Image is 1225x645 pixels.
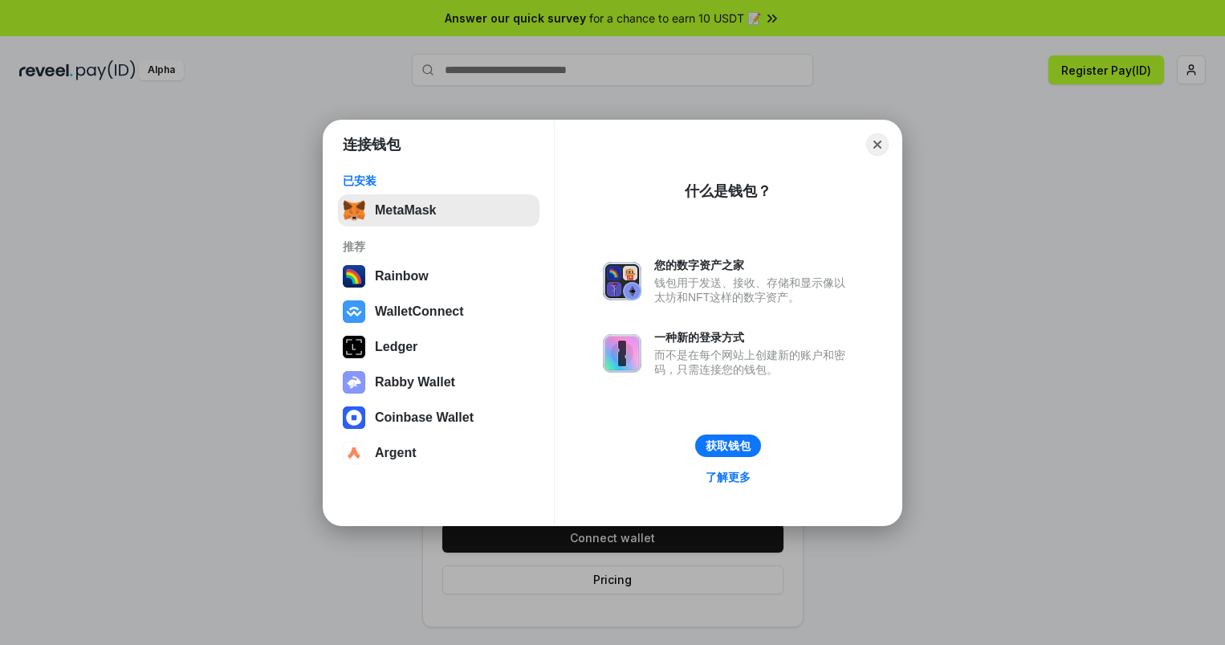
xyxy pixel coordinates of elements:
div: Ledger [375,340,417,354]
img: svg+xml,%3Csvg%20width%3D%22120%22%20height%3D%22120%22%20viewBox%3D%220%200%20120%20120%22%20fil... [343,265,365,288]
div: Rainbow [375,269,429,284]
img: svg+xml,%3Csvg%20width%3D%2228%22%20height%3D%2228%22%20viewBox%3D%220%200%2028%2028%22%20fill%3D... [343,406,365,429]
button: MetaMask [338,194,539,227]
button: Ledger [338,331,539,363]
div: WalletConnect [375,304,464,319]
div: 什么是钱包？ [685,182,771,201]
div: 钱包用于发送、接收、存储和显示像以太坊和NFT这样的数字资产。 [654,276,853,304]
img: svg+xml,%3Csvg%20width%3D%2228%22%20height%3D%2228%22%20viewBox%3D%220%200%2028%2028%22%20fill%3D... [343,442,365,464]
img: svg+xml,%3Csvg%20xmlns%3D%22http%3A%2F%2Fwww.w3.org%2F2000%2Fsvg%22%20fill%3D%22none%22%20viewBox... [343,371,365,394]
img: svg+xml,%3Csvg%20xmlns%3D%22http%3A%2F%2Fwww.w3.org%2F2000%2Fsvg%22%20fill%3D%22none%22%20viewBox... [603,262,641,300]
h1: 连接钱包 [343,135,401,154]
div: 获取钱包 [706,439,751,453]
div: Rabby Wallet [375,375,455,390]
div: 而不是在每个网站上创建新的账户和密码，只需连接您的钱包。 [654,348,853,377]
button: Close [866,133,889,156]
div: 一种新的登录方式 [654,330,853,345]
img: svg+xml,%3Csvg%20fill%3D%22none%22%20height%3D%2233%22%20viewBox%3D%220%200%2035%2033%22%20width%... [343,199,365,222]
div: 您的数字资产之家 [654,258,853,272]
div: Argent [375,446,417,460]
img: svg+xml,%3Csvg%20width%3D%2228%22%20height%3D%2228%22%20viewBox%3D%220%200%2028%2028%22%20fill%3D... [343,300,365,323]
button: WalletConnect [338,296,539,328]
div: 已安装 [343,173,535,188]
img: svg+xml,%3Csvg%20xmlns%3D%22http%3A%2F%2Fwww.w3.org%2F2000%2Fsvg%22%20width%3D%2228%22%20height%3... [343,336,365,358]
button: Argent [338,437,539,469]
img: svg+xml,%3Csvg%20xmlns%3D%22http%3A%2F%2Fwww.w3.org%2F2000%2Fsvg%22%20fill%3D%22none%22%20viewBox... [603,334,641,373]
div: 推荐 [343,239,535,254]
button: Rabby Wallet [338,366,539,398]
a: 了解更多 [696,467,760,488]
button: 获取钱包 [695,435,761,457]
button: Coinbase Wallet [338,402,539,434]
div: Coinbase Wallet [375,410,474,425]
div: MetaMask [375,203,436,218]
button: Rainbow [338,260,539,292]
div: 了解更多 [706,470,751,484]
